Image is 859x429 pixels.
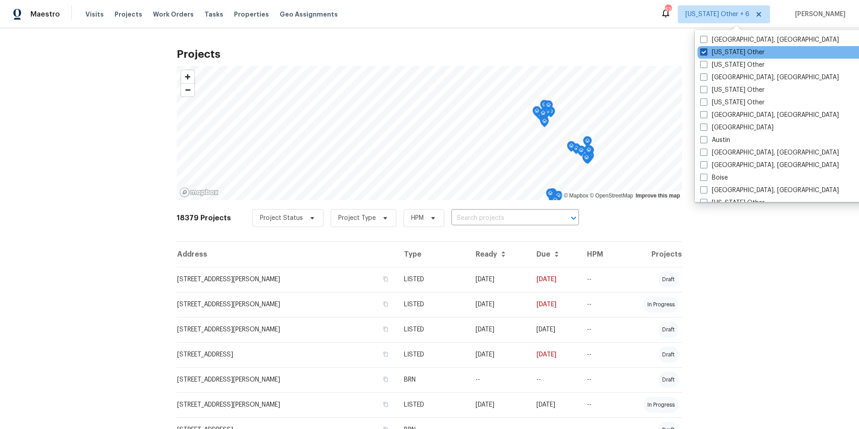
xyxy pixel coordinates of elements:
[177,317,397,342] td: [STREET_ADDRESS][PERSON_NAME]
[700,98,765,107] label: [US_STATE] Other
[468,367,529,392] td: --
[204,11,223,17] span: Tasks
[529,292,580,317] td: [DATE]
[551,195,560,209] div: Map marker
[280,10,338,19] span: Geo Assignments
[177,50,682,59] h2: Projects
[177,367,397,392] td: [STREET_ADDRESS][PERSON_NAME]
[621,242,682,267] th: Projects
[567,212,580,224] button: Open
[700,186,839,195] label: [GEOGRAPHIC_DATA], [GEOGRAPHIC_DATA]
[529,267,580,292] td: [DATE]
[700,161,839,170] label: [GEOGRAPHIC_DATA], [GEOGRAPHIC_DATA]
[644,397,678,413] div: in progress
[685,10,749,19] span: [US_STATE] Other + 6
[540,116,549,130] div: Map marker
[590,193,633,199] a: OpenStreetMap
[644,296,678,313] div: in progress
[700,198,765,207] label: [US_STATE] Other
[548,188,557,202] div: Map marker
[665,5,671,14] div: 57
[382,325,390,333] button: Copy Address
[397,342,468,367] td: LISTED
[539,108,548,122] div: Map marker
[580,367,621,392] td: --
[580,317,621,342] td: --
[451,211,554,225] input: Search projects
[636,193,680,199] a: Improve this map
[580,342,621,367] td: --
[153,10,194,19] span: Work Orders
[181,84,194,96] span: Zoom out
[468,242,529,267] th: Ready
[468,267,529,292] td: [DATE]
[700,173,728,182] label: Boise
[580,267,621,292] td: --
[177,66,682,200] canvas: Map
[544,100,553,114] div: Map marker
[700,60,765,69] label: [US_STATE] Other
[567,141,576,155] div: Map marker
[580,242,621,267] th: HPM
[791,10,846,19] span: [PERSON_NAME]
[177,242,397,267] th: Address
[260,214,303,223] span: Project Status
[179,187,219,197] a: Mapbox homepage
[529,242,580,267] th: Due
[397,317,468,342] td: LISTED
[397,292,468,317] td: LISTED
[177,214,231,223] h2: 18379 Projects
[700,111,839,120] label: [GEOGRAPHIC_DATA], [GEOGRAPHIC_DATA]
[659,271,678,287] div: draft
[529,392,580,417] td: [DATE]
[177,342,397,367] td: [STREET_ADDRESS]
[397,392,468,417] td: LISTED
[382,300,390,308] button: Copy Address
[529,367,580,392] td: --
[659,372,678,388] div: draft
[382,275,390,283] button: Copy Address
[540,100,549,114] div: Map marker
[468,292,529,317] td: [DATE]
[577,146,586,159] div: Map marker
[700,148,839,157] label: [GEOGRAPHIC_DATA], [GEOGRAPHIC_DATA]
[532,106,541,120] div: Map marker
[177,392,397,417] td: [STREET_ADDRESS][PERSON_NAME]
[234,10,269,19] span: Properties
[30,10,60,19] span: Maestro
[397,367,468,392] td: BRN
[700,48,765,57] label: [US_STATE] Other
[382,375,390,383] button: Copy Address
[468,317,529,342] td: [DATE]
[529,342,580,367] td: [DATE]
[546,189,555,202] div: Map marker
[181,70,194,83] button: Zoom in
[468,392,529,417] td: [DATE]
[85,10,104,19] span: Visits
[115,10,142,19] span: Projects
[177,267,397,292] td: [STREET_ADDRESS][PERSON_NAME]
[564,193,588,199] a: Mapbox
[582,153,591,167] div: Map marker
[700,73,839,82] label: [GEOGRAPHIC_DATA], [GEOGRAPHIC_DATA]
[411,214,424,223] span: HPM
[583,136,592,150] div: Map marker
[700,123,774,132] label: [GEOGRAPHIC_DATA]
[700,86,765,94] label: [US_STATE] Other
[181,83,194,96] button: Zoom out
[468,342,529,367] td: [DATE]
[397,242,468,267] th: Type
[554,191,563,205] div: Map marker
[397,267,468,292] td: LISTED
[700,136,730,145] label: Austin
[659,322,678,338] div: draft
[529,317,580,342] td: [DATE]
[584,145,593,159] div: Map marker
[338,214,376,223] span: Project Type
[572,143,581,157] div: Map marker
[580,392,621,417] td: --
[382,400,390,408] button: Copy Address
[382,350,390,358] button: Copy Address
